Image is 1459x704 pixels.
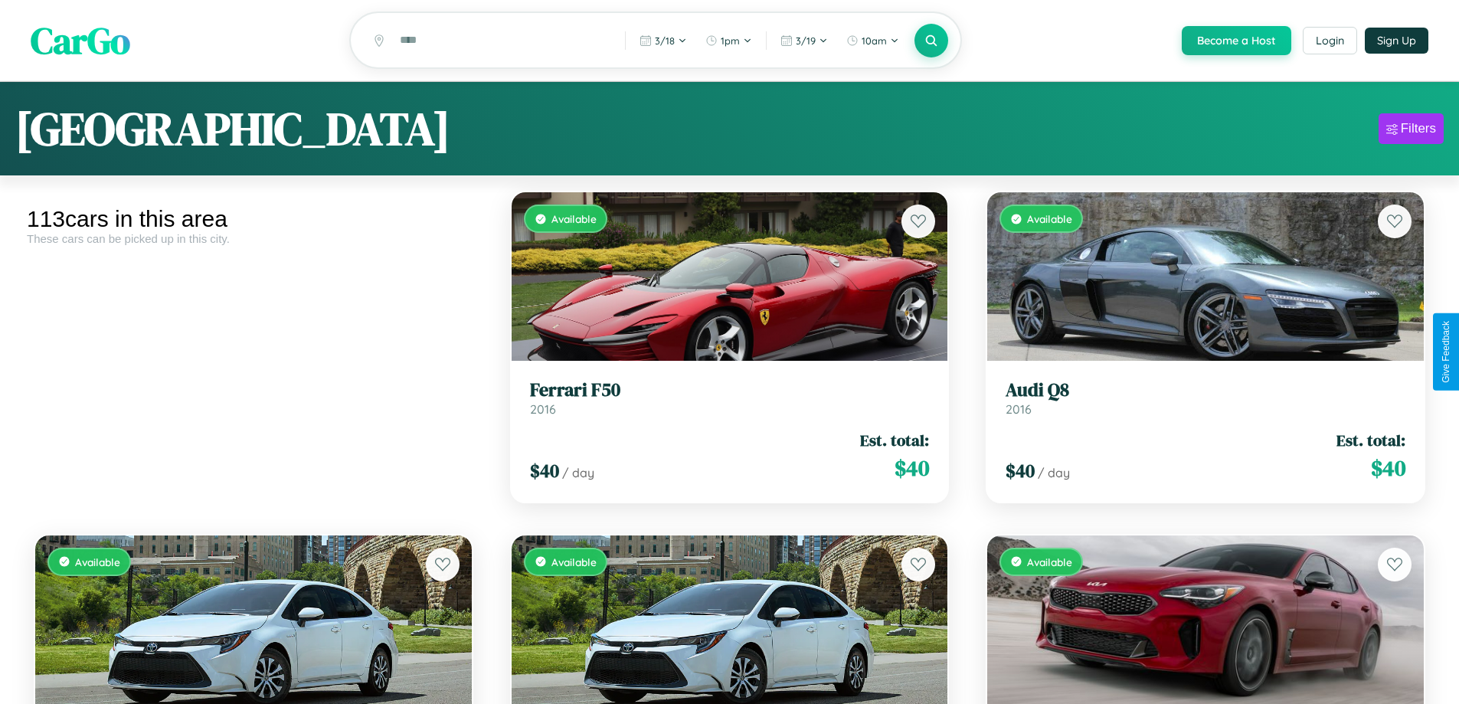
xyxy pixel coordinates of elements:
span: 2016 [530,401,556,417]
div: Filters [1401,121,1436,136]
span: $ 40 [1371,453,1405,483]
button: Sign Up [1365,28,1428,54]
span: Est. total: [1336,429,1405,451]
span: Available [1027,555,1072,568]
div: These cars can be picked up in this city. [27,232,480,245]
button: Login [1303,27,1357,54]
span: / day [562,465,594,480]
span: Available [75,555,120,568]
button: Filters [1379,113,1444,144]
a: Ferrari F502016 [530,379,930,417]
button: 1pm [698,28,760,53]
span: $ 40 [530,458,559,483]
span: 10am [862,34,887,47]
h3: Ferrari F50 [530,379,930,401]
a: Audi Q82016 [1006,379,1405,417]
span: 3 / 18 [655,34,675,47]
div: 113 cars in this area [27,206,480,232]
span: CarGo [31,15,130,66]
h3: Audi Q8 [1006,379,1405,401]
span: Available [1027,212,1072,225]
button: 3/19 [773,28,836,53]
span: / day [1038,465,1070,480]
span: $ 40 [1006,458,1035,483]
button: 3/18 [632,28,695,53]
span: 1pm [721,34,740,47]
span: 3 / 19 [796,34,816,47]
span: $ 40 [895,453,929,483]
button: Become a Host [1182,26,1291,55]
h1: [GEOGRAPHIC_DATA] [15,97,450,160]
span: Available [551,555,597,568]
span: Available [551,212,597,225]
span: Est. total: [860,429,929,451]
div: Give Feedback [1441,321,1451,383]
span: 2016 [1006,401,1032,417]
button: 10am [839,28,907,53]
